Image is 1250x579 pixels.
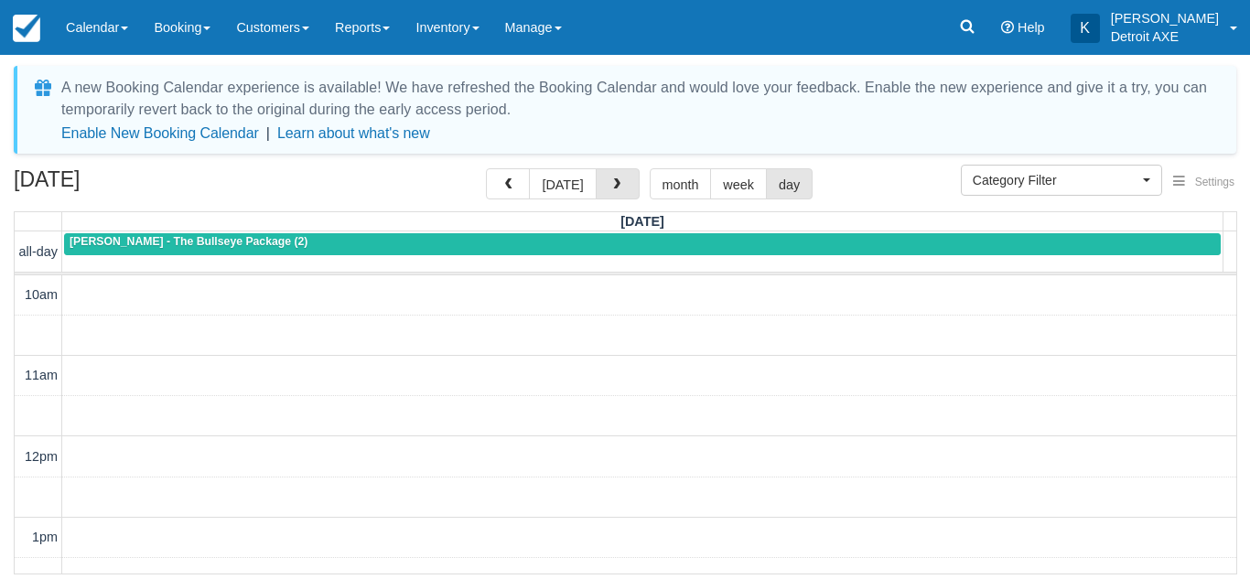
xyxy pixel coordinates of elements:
[61,124,259,143] button: Enable New Booking Calendar
[266,125,270,141] span: |
[1162,169,1245,196] button: Settings
[973,171,1138,189] span: Category Filter
[70,235,307,248] span: [PERSON_NAME] - The Bullseye Package (2)
[25,287,58,302] span: 10am
[766,168,813,199] button: day
[13,15,40,42] img: checkfront-main-nav-mini-logo.png
[1018,20,1045,35] span: Help
[277,125,430,141] a: Learn about what's new
[64,233,1221,255] a: [PERSON_NAME] - The Bullseye Package (2)
[61,77,1214,121] div: A new Booking Calendar experience is available! We have refreshed the Booking Calendar and would ...
[32,530,58,544] span: 1pm
[1001,21,1014,34] i: Help
[620,214,664,229] span: [DATE]
[710,168,767,199] button: week
[1071,14,1100,43] div: K
[529,168,596,199] button: [DATE]
[14,168,245,202] h2: [DATE]
[961,165,1162,196] button: Category Filter
[1111,27,1219,46] p: Detroit AXE
[650,168,712,199] button: month
[25,368,58,382] span: 11am
[25,449,58,464] span: 12pm
[1195,176,1234,188] span: Settings
[1111,9,1219,27] p: [PERSON_NAME]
